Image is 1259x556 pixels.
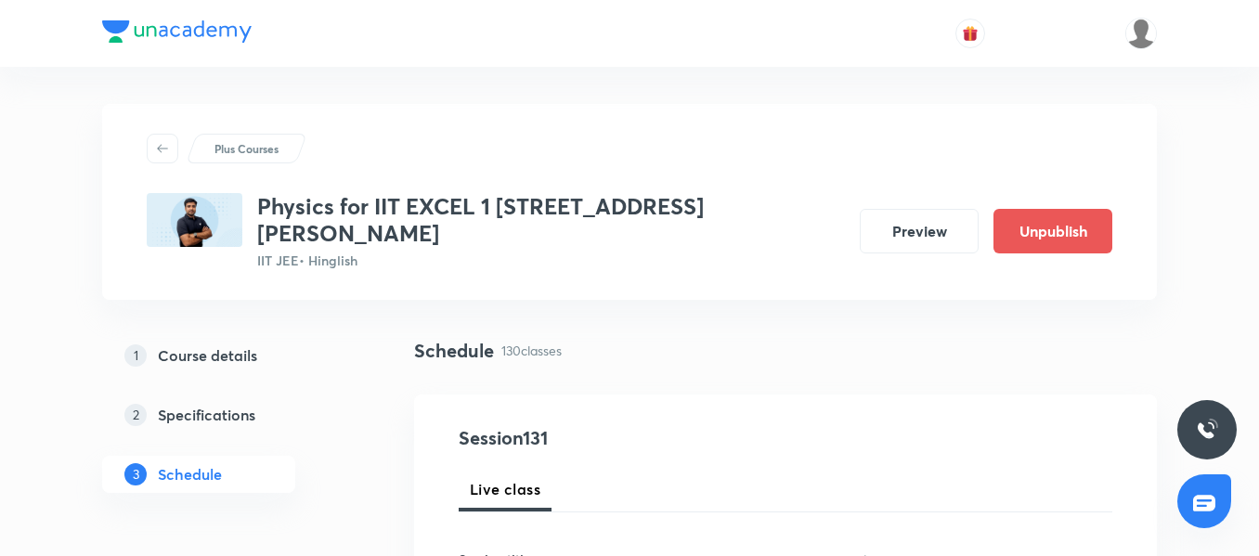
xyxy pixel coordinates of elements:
button: Preview [860,209,979,253]
h3: Physics for IIT EXCEL 1 [STREET_ADDRESS][PERSON_NAME] [257,193,845,247]
h5: Schedule [158,463,222,485]
p: 3 [124,463,147,485]
p: IIT JEE • Hinglish [257,251,845,270]
h4: Session 131 [459,424,798,452]
button: avatar [955,19,985,48]
h5: Course details [158,344,257,367]
a: Company Logo [102,20,252,47]
span: Live class [470,478,540,500]
h4: Schedule [414,337,494,365]
p: 2 [124,404,147,426]
a: 2Specifications [102,396,355,433]
p: 130 classes [501,341,562,360]
p: 1 [124,344,147,367]
img: 3346D593-F58C-42C8-9BFF-50EA1F646875_plus.png [147,193,242,247]
img: ttu [1196,419,1218,441]
img: avatar [962,25,979,42]
img: Gopal Kumar [1125,18,1157,49]
button: Unpublish [993,209,1112,253]
a: 1Course details [102,337,355,374]
p: Plus Courses [214,140,279,157]
img: Company Logo [102,20,252,43]
h5: Specifications [158,404,255,426]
